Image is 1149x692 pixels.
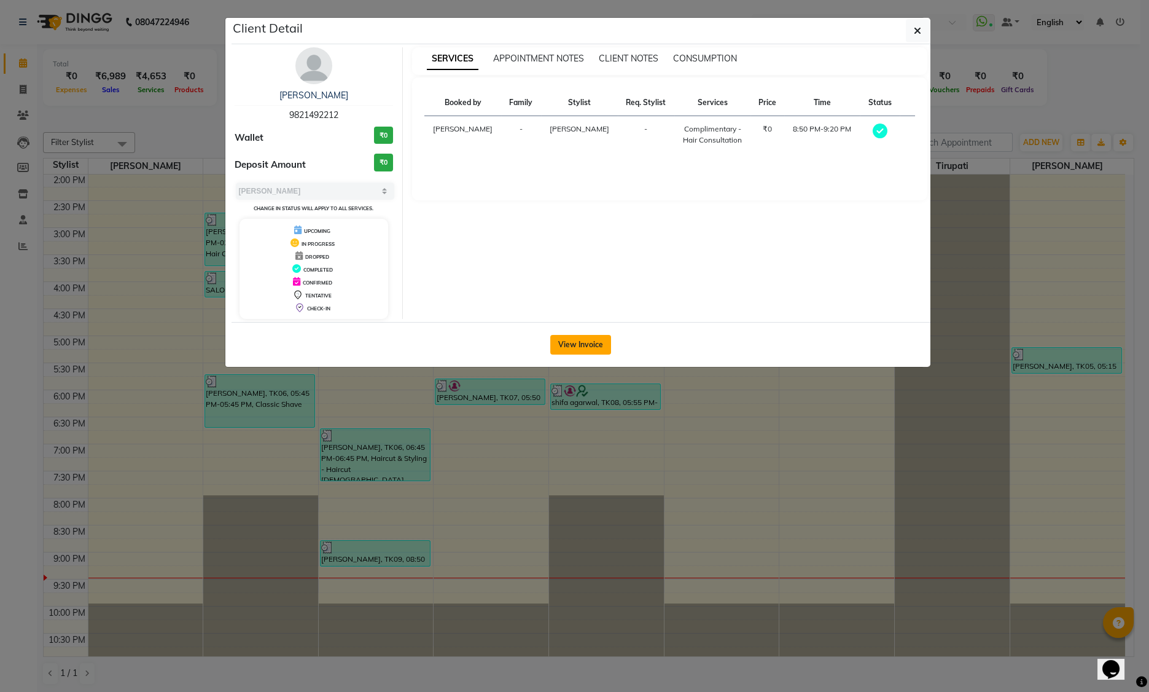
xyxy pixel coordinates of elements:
span: [PERSON_NAME] [550,124,609,133]
td: [PERSON_NAME] [424,116,501,154]
h5: Client Detail [233,19,303,37]
span: CONSUMPTION [673,53,737,64]
td: - [618,116,674,154]
span: DROPPED [305,254,329,260]
span: TENTATIVE [305,293,332,299]
td: - [501,116,540,154]
th: Price [750,90,784,116]
th: Stylist [541,90,618,116]
img: avatar [295,47,332,84]
th: Req. Stylist [618,90,674,116]
span: SERVICES [427,48,478,70]
th: Services [674,90,750,116]
h3: ₹0 [374,127,393,144]
div: Complimentary - Hair Consultation [682,124,743,146]
th: Status [860,90,899,116]
span: 9821492212 [289,109,338,120]
td: 8:50 PM-9:20 PM [784,116,860,154]
span: CONFIRMED [303,280,332,286]
span: UPCOMING [304,228,330,234]
a: [PERSON_NAME] [279,90,348,101]
span: Wallet [235,131,263,145]
div: ₹0 [758,124,777,135]
th: Booked by [424,90,501,116]
span: APPOINTMENT NOTES [493,53,584,64]
small: Change in status will apply to all services. [254,205,373,211]
button: View Invoice [550,335,611,355]
h3: ₹0 [374,154,393,171]
iframe: chat widget [1097,643,1137,680]
span: CHECK-IN [307,305,330,312]
th: Time [784,90,860,116]
span: IN PROGRESS [302,241,335,247]
th: Family [501,90,540,116]
span: COMPLETED [303,267,333,273]
span: CLIENT NOTES [599,53,658,64]
span: Deposit Amount [235,158,306,172]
